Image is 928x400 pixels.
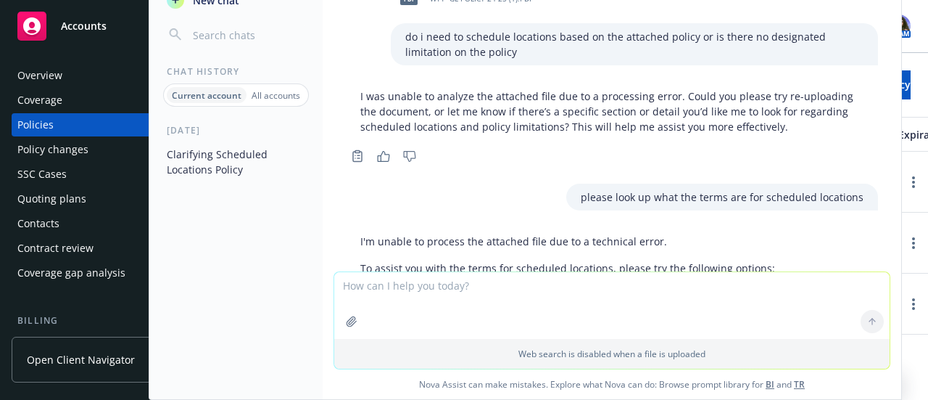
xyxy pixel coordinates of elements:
p: I was unable to analyze the attached file due to a processing error. Could you please try re-uplo... [360,89,863,134]
a: more [905,234,922,252]
span: Accounts [61,20,107,32]
p: please look up what the terms are for scheduled locations [581,189,863,205]
a: BI [766,378,774,391]
div: Overview [17,64,62,87]
a: Coverage gap analysis [12,261,191,285]
div: SSC Cases [17,163,67,186]
span: Nova Assist can make mistakes. Explore what Nova can do: Browse prompt library for and [328,370,895,399]
a: Accounts [12,6,191,46]
a: Policies [12,113,191,136]
div: Billing [12,314,191,328]
div: Contract review [17,237,94,260]
div: Coverage [17,89,62,112]
p: Current account [172,89,241,102]
button: Clarifying Scheduled Locations Policy [161,142,311,181]
a: more [905,174,922,191]
div: Quoting plans [17,187,86,211]
div: Coverage gap analysis [17,261,125,285]
a: Overview [12,64,191,87]
p: do i need to schedule locations based on the attached policy or is there no designated limitation... [405,29,863,60]
a: SSC Cases [12,163,191,186]
p: To assist you with the terms for scheduled locations, please try the following options: [360,261,863,276]
div: Contacts [17,212,59,235]
p: Web search is disabled when a file is uploaded [343,348,881,360]
div: Chat History [149,65,323,78]
svg: Copy to clipboard [351,150,364,163]
a: TR [794,378,805,391]
p: All accounts [252,89,300,102]
a: Quoting plans [12,187,191,211]
input: Search chats [190,25,305,45]
a: Contract review [12,237,191,260]
a: Policy changes [12,138,191,161]
a: more [905,295,922,313]
a: Contacts [12,212,191,235]
div: Policy changes [17,138,88,161]
div: [DATE] [149,124,323,136]
p: I'm unable to process the attached file due to a technical error. [360,234,863,249]
button: Thumbs down [398,146,421,166]
span: Open Client Navigator [27,352,135,367]
a: Coverage [12,89,191,112]
div: Policies [17,113,54,136]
